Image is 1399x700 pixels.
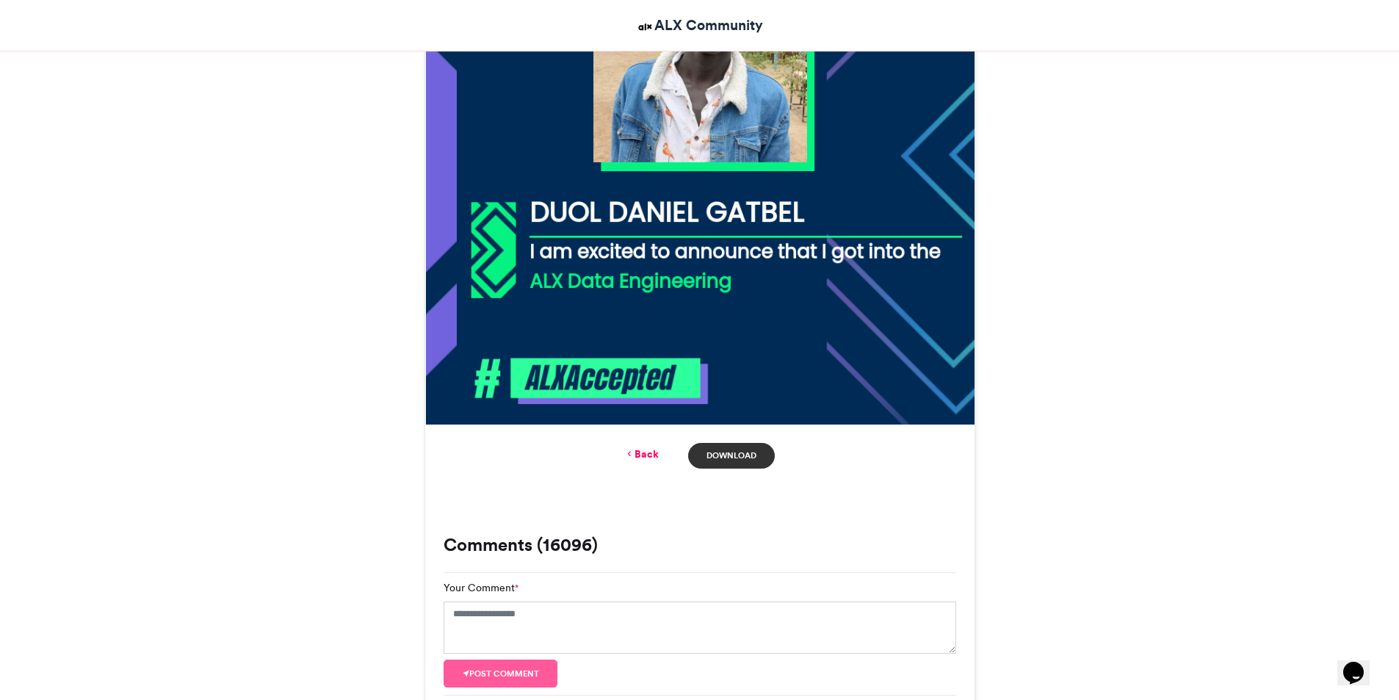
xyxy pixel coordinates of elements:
a: Back [624,447,659,462]
img: ALX Community [636,18,654,36]
h3: Comments (16096) [444,536,956,554]
iframe: chat widget [1337,641,1384,685]
a: Download [688,443,774,469]
button: Post comment [444,660,558,688]
label: Your Comment [444,580,518,596]
a: ALX Community [636,15,763,36]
